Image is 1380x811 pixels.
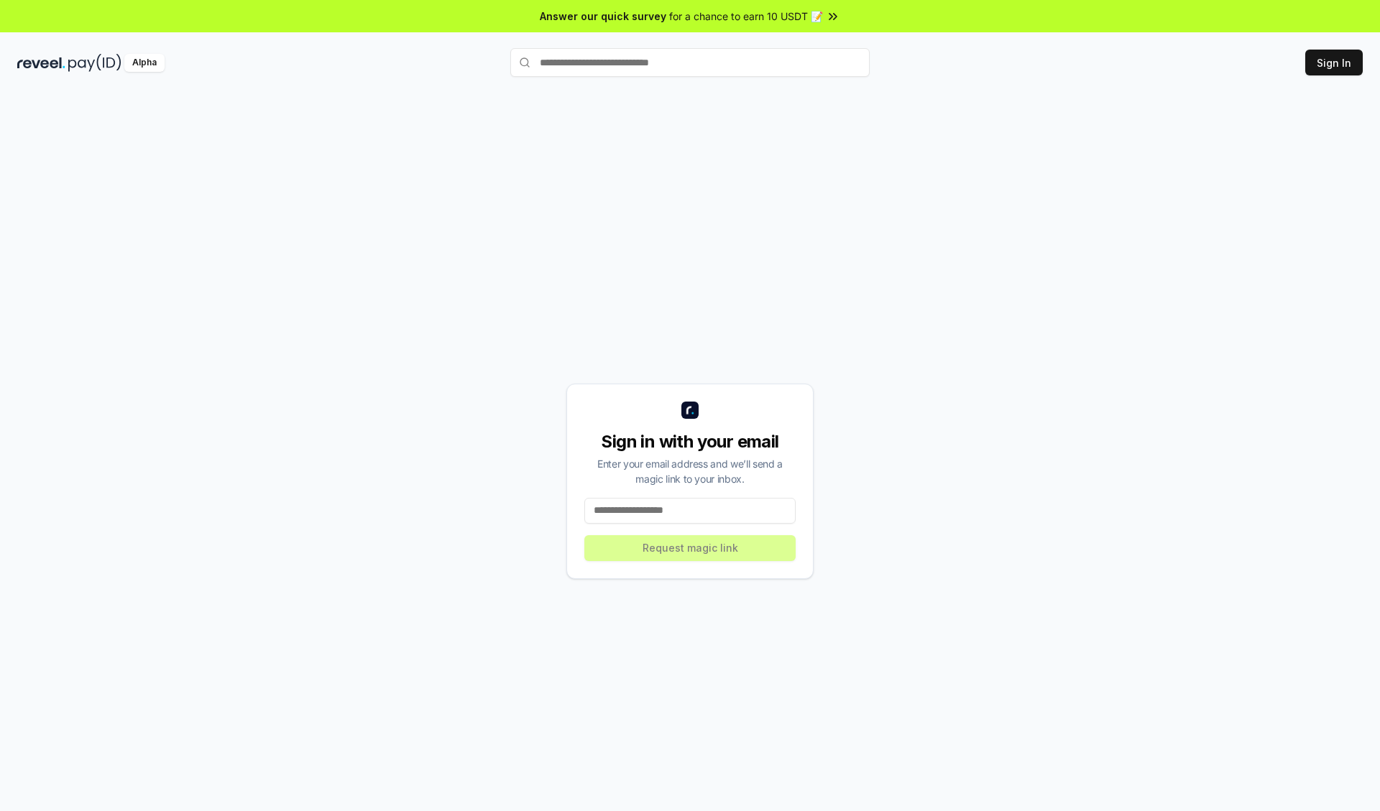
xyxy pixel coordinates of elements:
span: for a chance to earn 10 USDT 📝 [669,9,823,24]
img: pay_id [68,54,121,72]
img: logo_small [681,402,699,419]
span: Answer our quick survey [540,9,666,24]
div: Sign in with your email [584,430,796,453]
button: Sign In [1305,50,1363,75]
div: Enter your email address and we’ll send a magic link to your inbox. [584,456,796,486]
img: reveel_dark [17,54,65,72]
div: Alpha [124,54,165,72]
